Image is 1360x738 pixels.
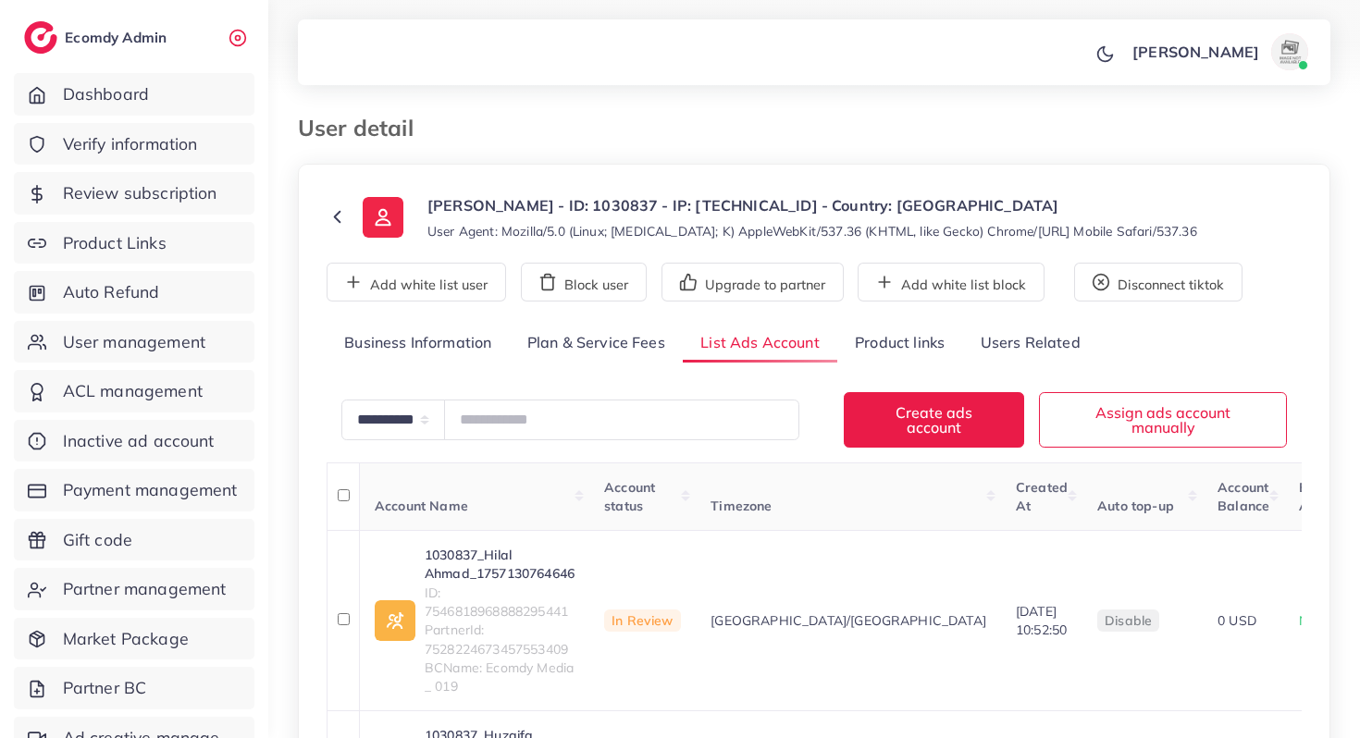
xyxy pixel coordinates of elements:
[858,263,1045,301] button: Add white list block
[63,280,160,304] span: Auto Refund
[14,370,254,412] a: ACL management
[14,271,254,314] a: Auto Refund
[363,197,403,238] img: ic-user-info.36bf1079.svg
[14,420,254,462] a: Inactive ad account
[63,577,227,601] span: Partner management
[375,498,468,514] span: Account Name
[63,627,189,651] span: Market Package
[63,181,217,205] span: Review subscription
[425,658,575,696] span: BCName: Ecomdy Media _ 019
[14,172,254,215] a: Review subscription
[1097,498,1174,514] span: Auto top-up
[63,676,147,700] span: Partner BC
[1132,41,1259,63] p: [PERSON_NAME]
[14,568,254,610] a: Partner management
[661,263,844,301] button: Upgrade to partner
[327,263,506,301] button: Add white list user
[425,584,575,621] span: ID: 7546818968888295441
[844,392,1024,447] button: Create ads account
[711,611,986,630] span: [GEOGRAPHIC_DATA]/[GEOGRAPHIC_DATA]
[427,194,1197,216] p: [PERSON_NAME] - ID: 1030837 - IP: [TECHNICAL_ID] - Country: [GEOGRAPHIC_DATA]
[962,324,1097,363] a: Users Related
[425,621,575,658] span: PartnerId: 7528224673457553409
[683,324,837,363] a: List Ads Account
[1039,392,1287,447] button: Assign ads account manually
[63,82,149,106] span: Dashboard
[14,222,254,264] a: Product Links
[14,519,254,561] a: Gift code
[1299,612,1316,629] span: No
[24,21,57,54] img: logo
[510,324,683,363] a: Plan & Service Fees
[24,21,171,54] a: logoEcomdy Admin
[1105,612,1152,629] span: disable
[327,324,510,363] a: Business Information
[1016,479,1068,514] span: Created At
[1074,263,1243,301] button: Disconnect tiktok
[65,29,171,46] h2: Ecomdy Admin
[14,123,254,166] a: Verify information
[1218,479,1269,514] span: Account Balance
[63,231,167,255] span: Product Links
[604,479,655,514] span: Account status
[63,478,238,502] span: Payment management
[837,324,962,363] a: Product links
[1271,33,1308,70] img: avatar
[521,263,647,301] button: Block user
[63,379,203,403] span: ACL management
[14,667,254,709] a: Partner BC
[427,222,1197,240] small: User Agent: Mozilla/5.0 (Linux; [MEDICAL_DATA]; K) AppleWebKit/537.36 (KHTML, like Gecko) Chrome/...
[1299,479,1351,514] span: Balance Alert
[298,115,428,141] h3: User detail
[14,321,254,363] a: User management
[604,609,680,632] span: In Review
[14,618,254,660] a: Market Package
[1218,612,1256,629] span: 0 USD
[1122,33,1316,70] a: [PERSON_NAME]avatar
[63,528,132,552] span: Gift code
[425,546,575,584] a: 1030837_Hilal Ahmad_1757130764646
[63,132,198,156] span: Verify information
[63,429,215,453] span: Inactive ad account
[711,498,772,514] span: Timezone
[375,600,415,641] img: ic-ad-info.7fc67b75.svg
[14,469,254,511] a: Payment management
[14,73,254,116] a: Dashboard
[63,330,205,354] span: User management
[1016,603,1067,638] span: [DATE] 10:52:50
